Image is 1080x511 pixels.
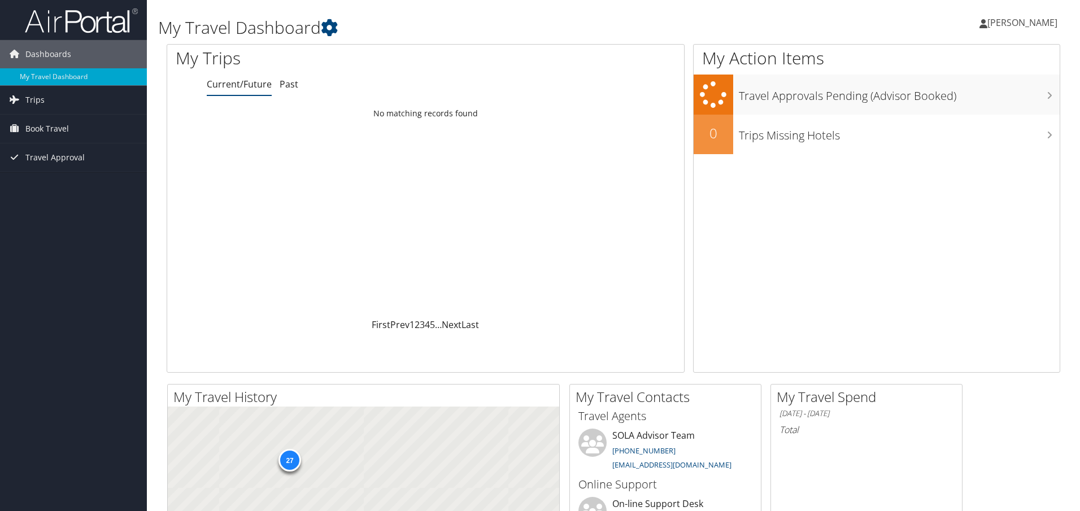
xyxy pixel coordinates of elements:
[25,86,45,114] span: Trips
[158,16,765,40] h1: My Travel Dashboard
[578,408,752,424] h3: Travel Agents
[612,460,731,470] a: [EMAIL_ADDRESS][DOMAIN_NAME]
[410,318,415,331] a: 1
[461,318,479,331] a: Last
[167,103,684,124] td: No matching records found
[694,124,733,143] h2: 0
[390,318,410,331] a: Prev
[435,318,442,331] span: …
[25,143,85,172] span: Travel Approval
[425,318,430,331] a: 4
[779,408,953,419] h6: [DATE] - [DATE]
[576,387,761,407] h2: My Travel Contacts
[979,6,1069,40] a: [PERSON_NAME]
[430,318,435,331] a: 5
[207,78,272,90] a: Current/Future
[372,318,390,331] a: First
[415,318,420,331] a: 2
[694,115,1060,154] a: 0Trips Missing Hotels
[25,40,71,68] span: Dashboards
[173,387,559,407] h2: My Travel History
[420,318,425,331] a: 3
[777,387,962,407] h2: My Travel Spend
[278,449,301,471] div: 27
[573,429,758,475] li: SOLA Advisor Team
[25,115,69,143] span: Book Travel
[987,16,1057,29] span: [PERSON_NAME]
[694,46,1060,70] h1: My Action Items
[612,446,676,456] a: [PHONE_NUMBER]
[739,82,1060,104] h3: Travel Approvals Pending (Advisor Booked)
[280,78,298,90] a: Past
[25,7,138,34] img: airportal-logo.png
[739,122,1060,143] h3: Trips Missing Hotels
[176,46,460,70] h1: My Trips
[694,75,1060,115] a: Travel Approvals Pending (Advisor Booked)
[779,423,953,436] h6: Total
[578,477,752,492] h3: Online Support
[442,318,461,331] a: Next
